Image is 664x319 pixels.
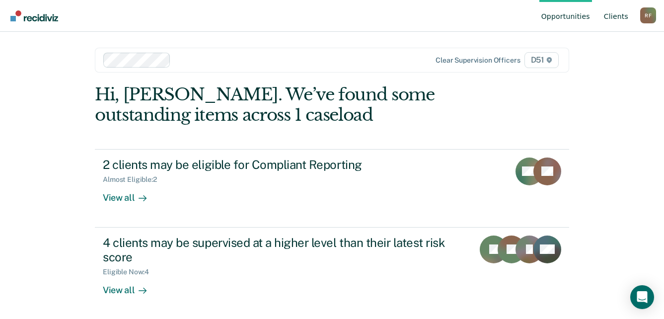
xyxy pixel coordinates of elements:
[103,236,451,264] div: 4 clients may be supervised at a higher level than their latest risk score
[103,276,158,296] div: View all
[103,268,157,276] div: Eligible Now : 4
[103,175,165,184] div: Almost Eligible : 2
[103,158,451,172] div: 2 clients may be eligible for Compliant Reporting
[436,56,520,65] div: Clear supervision officers
[95,149,569,228] a: 2 clients may be eligible for Compliant ReportingAlmost Eligible:2View all
[524,52,559,68] span: D51
[103,184,158,203] div: View all
[630,285,654,309] div: Open Intercom Messenger
[640,7,656,23] div: R F
[640,7,656,23] button: Profile dropdown button
[95,84,474,125] div: Hi, [PERSON_NAME]. We’ve found some outstanding items across 1 caseload
[10,10,58,21] img: Recidiviz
